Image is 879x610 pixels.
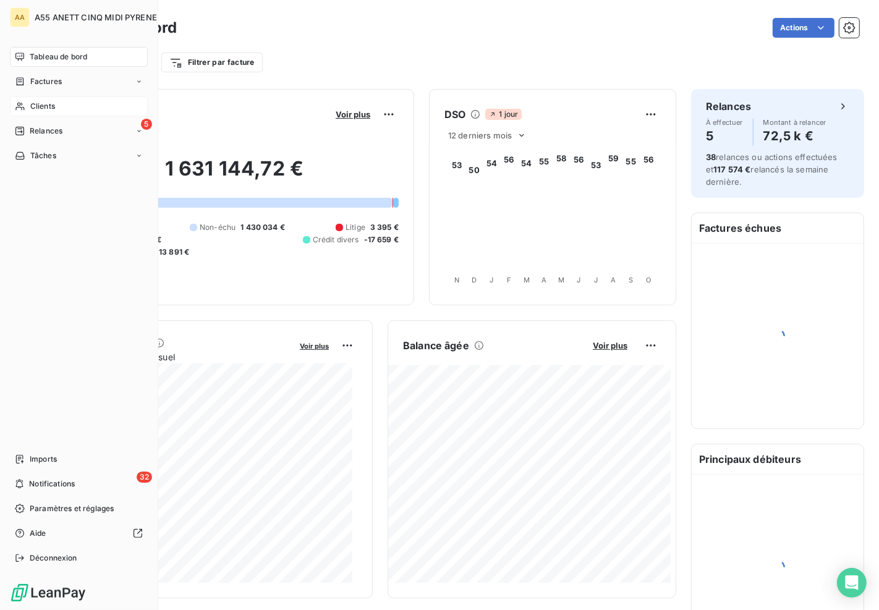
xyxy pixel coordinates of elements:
tspan: J [490,276,493,284]
span: Factures [30,76,62,87]
div: Open Intercom Messenger [837,568,867,598]
h6: DSO [444,107,465,122]
span: relances ou actions effectuées et relancés la semaine dernière. [706,152,838,187]
span: Montant à relancer [763,119,826,126]
tspan: A [611,276,616,284]
h6: Balance âgée [403,338,469,353]
button: Voir plus [332,109,374,120]
tspan: N [454,276,459,284]
span: 12 derniers mois [448,130,512,140]
button: Filtrer par facture [161,53,263,72]
span: Voir plus [300,342,329,350]
h6: Relances [706,99,751,114]
tspan: A [541,276,546,284]
img: Logo LeanPay [10,583,87,603]
button: Voir plus [589,340,631,351]
tspan: O [646,276,651,284]
tspan: S [629,276,633,284]
span: Relances [30,125,62,137]
span: Tâches [30,150,56,161]
button: Voir plus [296,340,333,351]
span: 38 [706,152,716,162]
tspan: J [594,276,598,284]
span: Notifications [29,478,75,489]
span: Voir plus [593,341,627,350]
tspan: F [507,276,511,284]
a: Aide [10,523,148,543]
tspan: D [472,276,477,284]
tspan: M [558,276,564,284]
span: Clients [30,101,55,112]
span: Paramètres et réglages [30,503,114,514]
span: 1 430 034 € [240,222,285,233]
span: Aide [30,528,46,539]
span: -17 659 € [364,234,399,245]
span: -13 891 € [155,247,189,258]
span: 5 [141,119,152,130]
tspan: J [577,276,580,284]
span: 1 jour [485,109,522,120]
h4: 5 [706,126,743,146]
h4: 72,5 k € [763,126,826,146]
span: Chiffre d'affaires mensuel [70,350,291,363]
h2: 1 631 144,72 € [70,156,399,193]
span: Litige [346,222,365,233]
h6: Principaux débiteurs [692,444,864,474]
div: AA [10,7,30,27]
span: Tableau de bord [30,51,87,62]
button: Actions [773,18,834,38]
span: Déconnexion [30,553,77,564]
tspan: M [524,276,530,284]
span: Non-échu [200,222,236,233]
h6: Factures échues [692,213,864,243]
span: 3 395 € [370,222,399,233]
span: Crédit divers [313,234,359,245]
span: Voir plus [336,109,370,119]
span: À effectuer [706,119,743,126]
span: 117 574 € [713,164,750,174]
span: Imports [30,454,57,465]
span: A55 ANETT CINQ MIDI PYRENEES [35,12,167,22]
span: 32 [137,472,152,483]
